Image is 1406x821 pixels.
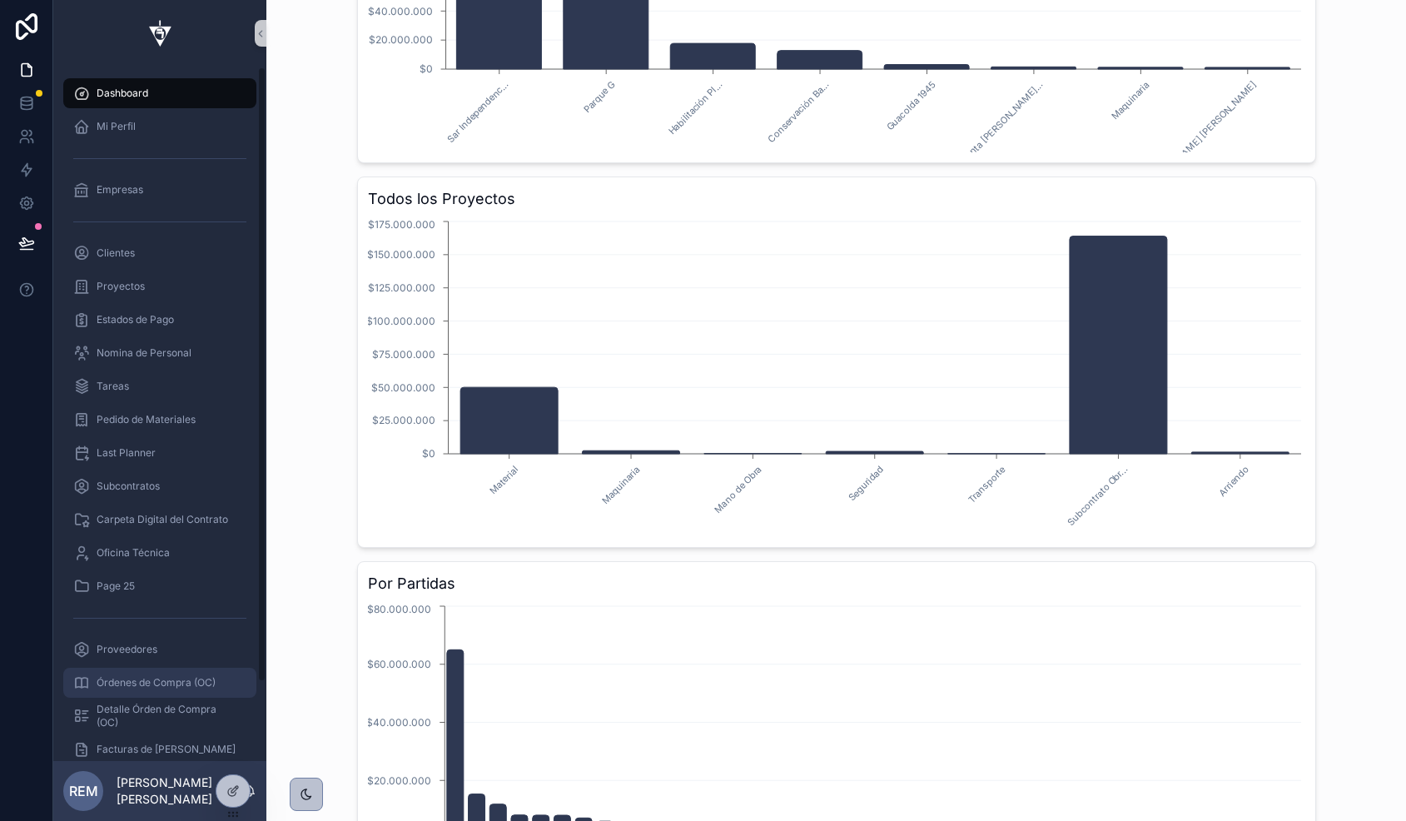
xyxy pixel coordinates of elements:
span: Proyectos [97,280,145,293]
img: App logo [140,20,180,47]
span: Estados de Pago [97,313,174,326]
a: Tareas [63,371,256,401]
tspan: $125.000.000 [367,281,435,294]
tspan: $0 [421,447,435,460]
text: Guacolda 1945 [883,79,937,133]
span: Proveedores [97,643,157,656]
tspan: $100.000.000 [365,315,435,327]
span: Empresas [97,183,143,197]
text: Maquinaria [1109,79,1152,122]
text: Sar Independenc... [444,79,509,145]
span: Dashboard [97,87,148,100]
a: Mi Perfil [63,112,256,142]
tspan: $25.000.000 [371,414,435,426]
tspan: $20.000.000 [367,774,431,787]
tspan: $0 [419,62,432,75]
tspan: $60.000.000 [367,658,431,670]
span: Last Planner [97,446,156,460]
text: Mano de Obra [712,464,763,515]
a: Carpeta Digital del Contrato [63,505,256,535]
tspan: $75.000.000 [371,348,435,361]
span: REM [69,781,98,801]
a: Proveedores [63,634,256,664]
span: Mi Perfil [97,120,136,133]
span: Page 25 [97,580,135,593]
tspan: $40.000.000 [366,716,431,729]
a: Subcontratos [63,471,256,501]
span: Órdenes de Compra (OC) [97,676,216,689]
a: Detalle Órden de Compra (OC) [63,701,256,731]
text: [PERSON_NAME] [PERSON_NAME] [1142,79,1258,195]
a: Nomina de Personal [63,338,256,368]
span: Detalle Órden de Compra (OC) [97,703,240,729]
span: Tareas [97,380,129,393]
text: Seguridad [846,464,886,504]
a: Estados de Pago [63,305,256,335]
text: Transporte [966,464,1007,505]
tspan: $50.000.000 [370,381,435,394]
span: Oficina Técnica [97,546,170,560]
tspan: $80.000.000 [367,603,431,615]
span: Pedido de Materiales [97,413,196,426]
text: Parque G [580,79,617,116]
a: Page 25 [63,571,256,601]
text: Conservación Ba... [765,79,831,145]
span: Nomina de Personal [97,346,191,360]
h3: Todos los Proyectos [368,187,1305,211]
p: [PERSON_NAME] [PERSON_NAME] [117,774,243,808]
span: Facturas de [PERSON_NAME] [97,743,236,756]
h3: Por Partidas [368,572,1305,595]
span: Subcontratos [97,480,160,493]
tspan: $20.000.000 [368,33,432,46]
a: Empresas [63,175,256,205]
span: Carpeta Digital del Contrato [97,513,228,526]
div: chart [368,217,1305,537]
a: Pedido de Materiales [63,405,256,435]
text: Arriendo [1215,464,1250,499]
tspan: $40.000.000 [367,5,432,17]
tspan: $150.000.000 [366,248,435,261]
a: Dashboard [63,78,256,108]
text: Material [487,464,520,497]
a: Facturas de [PERSON_NAME] [63,734,256,764]
span: Clientes [97,246,135,260]
a: Oficina Técnica [63,538,256,568]
a: Clientes [63,238,256,268]
tspan: $175.000.000 [367,218,435,231]
text: Maquinaria [599,464,642,507]
text: Habilitación Pl... [666,79,724,137]
div: scrollable content [53,67,266,761]
text: Sar Santa [PERSON_NAME]... [946,79,1044,177]
text: Subcontrato Obr... [1065,464,1130,529]
a: Órdenes de Compra (OC) [63,668,256,698]
a: Last Planner [63,438,256,468]
a: Proyectos [63,271,256,301]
